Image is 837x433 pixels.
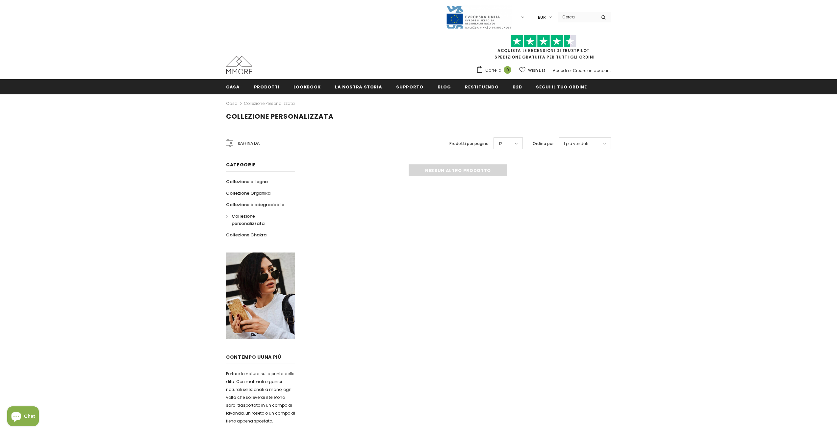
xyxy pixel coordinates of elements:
[226,190,270,196] span: Collezione Organika
[558,12,596,22] input: Search Site
[226,79,240,94] a: Casa
[226,179,268,185] span: Collezione di legno
[538,14,546,21] span: EUR
[226,56,252,74] img: Casi MMORE
[396,79,423,94] a: supporto
[232,213,265,227] span: Collezione personalizzata
[335,84,382,90] span: La nostra storia
[465,84,498,90] span: Restituendo
[476,38,611,60] span: SPEDIZIONE GRATUITA PER TUTTI GLI ORDINI
[226,100,238,108] a: Casa
[485,67,501,74] span: Carrello
[5,406,41,428] inbox-online-store-chat: Shopify online store chat
[244,101,295,106] a: Collezione personalizzata
[564,140,588,147] span: I più venduti
[528,67,545,74] span: Wish List
[254,84,279,90] span: Prodotti
[533,140,554,147] label: Ordina per
[519,64,545,76] a: Wish List
[438,84,451,90] span: Blog
[335,79,382,94] a: La nostra storia
[476,65,515,75] a: Carrello 0
[513,84,522,90] span: B2B
[226,187,270,199] a: Collezione Organika
[226,202,284,208] span: Collezione biodegradabile
[446,14,512,20] a: Javni Razpis
[226,112,334,121] span: Collezione personalizzata
[465,79,498,94] a: Restituendo
[504,66,511,74] span: 0
[446,5,512,29] img: Javni Razpis
[568,68,572,73] span: or
[497,48,590,53] a: Acquista le recensioni di TrustPilot
[226,232,266,238] span: Collezione Chakra
[226,210,288,229] a: Collezione personalizzata
[226,84,240,90] span: Casa
[536,79,587,94] a: Segui il tuo ordine
[226,176,268,187] a: Collezione di legno
[238,140,260,147] span: Raffina da
[573,68,611,73] a: Creare un account
[226,199,284,210] a: Collezione biodegradabile
[513,79,522,94] a: B2B
[226,370,295,425] p: Portare la natura sulla punta delle dita. Con materiali organici naturali selezionati a mano, ogn...
[254,79,279,94] a: Prodotti
[226,161,256,168] span: Categorie
[396,84,423,90] span: supporto
[449,140,489,147] label: Prodotti per pagina
[226,229,266,241] a: Collezione Chakra
[293,79,321,94] a: Lookbook
[499,140,502,147] span: 12
[511,35,576,48] img: Fidati di Pilot Stars
[226,354,281,360] span: contempo uUna più
[536,84,587,90] span: Segui il tuo ordine
[438,79,451,94] a: Blog
[553,68,567,73] a: Accedi
[293,84,321,90] span: Lookbook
